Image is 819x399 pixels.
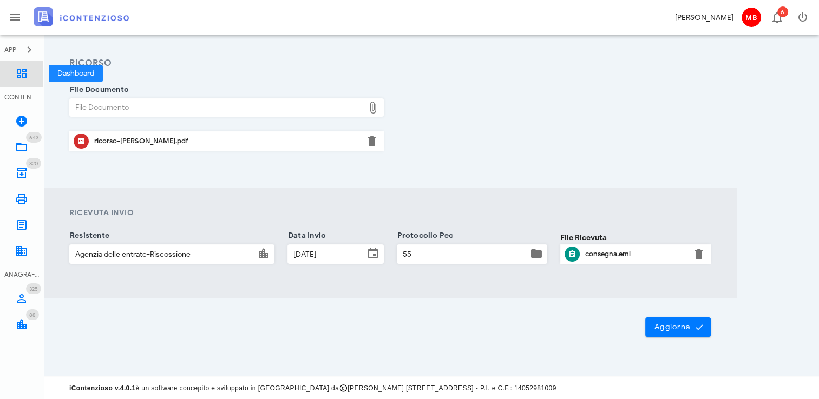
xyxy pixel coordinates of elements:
[70,99,364,116] div: File Documento
[585,250,686,258] div: consegna.eml
[26,283,41,294] span: Distintivo
[742,8,761,27] span: MB
[69,207,711,218] h4: Ricevuta Invio
[585,245,686,263] div: Clicca per aprire un'anteprima del file o scaricarlo
[94,137,359,145] div: ricorso-[PERSON_NAME].pdf
[26,132,42,143] span: Distintivo
[285,230,326,241] label: Data Invio
[654,322,702,332] span: Aggiorna
[397,245,528,263] input: Protocollo Pec
[777,6,788,17] span: Distintivo
[26,309,39,320] span: Distintivo
[394,230,454,241] label: Protocollo Pec
[764,4,790,30] button: Distintivo
[34,7,129,26] img: logo-text-2x.png
[29,285,38,292] span: 325
[74,134,89,149] button: Clicca per aprire un'anteprima del file o scaricarlo
[29,311,36,318] span: 88
[565,247,580,262] button: Clicca per aprire un'anteprima del file o scaricarlo
[29,134,38,141] span: 643
[67,84,129,95] label: File Documento
[67,230,109,241] label: Resistente
[94,132,359,150] div: Clicca per aprire un'anteprima del file o scaricarlo
[70,245,255,263] input: Resistente
[29,160,38,167] span: 320
[69,57,711,70] h3: Ricorso
[4,270,39,280] div: ANAGRAFICA
[645,317,711,337] button: Aggiorna
[69,384,135,392] strong: iContenzioso v.4.0.1
[675,12,733,23] div: [PERSON_NAME]
[4,92,39,102] div: CONTENZIOSO
[692,248,705,261] button: Elimina
[26,158,41,169] span: Distintivo
[365,135,378,148] button: Elimina
[738,4,764,30] button: MB
[560,232,607,243] label: File Ricevuta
